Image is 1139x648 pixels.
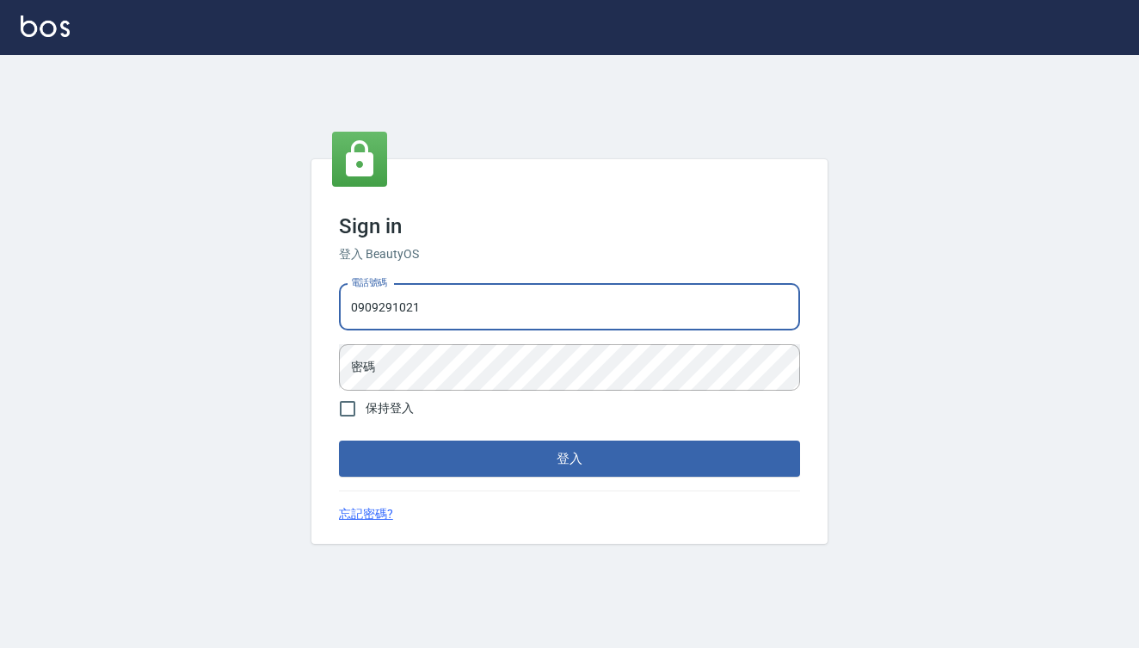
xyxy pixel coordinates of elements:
img: Logo [21,15,70,37]
h6: 登入 BeautyOS [339,245,800,263]
button: 登入 [339,441,800,477]
a: 忘記密碼? [339,505,393,523]
h3: Sign in [339,214,800,238]
span: 保持登入 [366,399,414,417]
label: 電話號碼 [351,276,387,289]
